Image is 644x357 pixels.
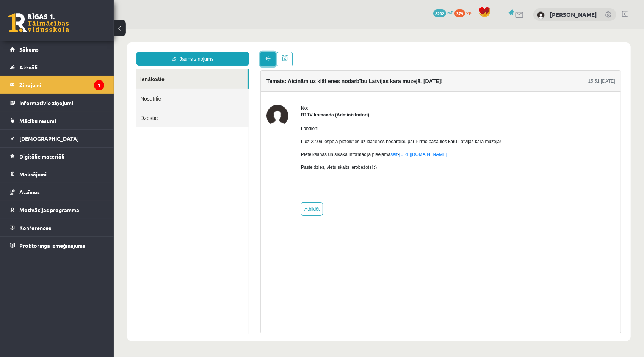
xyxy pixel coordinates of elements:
[153,75,175,98] img: R1TV komanda
[19,189,40,195] span: Atzīmes
[187,173,209,187] a: Atbildēt
[10,165,104,183] a: Maksājumi
[8,13,69,32] a: Rīgas 1. Tālmācības vidusskola
[187,83,255,88] strong: R1TV komanda (Administratori)
[454,9,465,17] span: 379
[537,11,545,19] img: Emilija Konakova
[466,9,471,16] span: xp
[277,123,284,128] a: šeit
[285,123,334,128] a: [URL][DOMAIN_NAME]
[94,80,104,90] i: 1
[433,9,446,17] span: 8292
[10,183,104,201] a: Atzīmes
[187,135,387,142] p: Pasteidzies, vietu skaits ierobežots! :)
[10,94,104,112] a: Informatīvie ziņojumi
[19,242,85,249] span: Proktoringa izmēģinājums
[23,40,134,60] a: Ienākošie
[19,165,104,183] legend: Maksājumi
[19,153,64,160] span: Digitālie materiāli
[10,76,104,94] a: Ziņojumi1
[19,94,104,112] legend: Informatīvie ziņojumi
[447,9,453,16] span: mP
[19,206,79,213] span: Motivācijas programma
[19,76,104,94] legend: Ziņojumi
[10,58,104,76] a: Aktuāli
[454,9,475,16] a: 379 xp
[19,46,39,53] span: Sākums
[433,9,453,16] a: 8292 mP
[187,109,387,116] p: Līdz 22.09 iespēja pieteikties uz klātienes nodarbību par Pirmo pasaules karu Latvijas kara muzejā!
[19,117,56,124] span: Mācību resursi
[10,112,104,129] a: Mācību resursi
[23,79,135,98] a: Dzēstie
[10,148,104,165] a: Digitālie materiāli
[187,122,387,129] p: Pieteikšanās un sīkāka informācija pieejama -
[10,201,104,219] a: Motivācijas programma
[23,23,135,36] a: Jauns ziņojums
[19,64,38,71] span: Aktuāli
[19,135,79,142] span: [DEMOGRAPHIC_DATA]
[187,96,387,103] p: Labdien!
[10,130,104,147] a: [DEMOGRAPHIC_DATA]
[10,41,104,58] a: Sākums
[187,75,387,82] div: No:
[153,49,329,55] h4: Temats: Aicinām uz klātienes nodarbību Latvijas kara muzejā, [DATE]!
[475,49,501,55] div: 15:51 [DATE]
[23,60,135,79] a: Nosūtītie
[19,224,51,231] span: Konferences
[10,237,104,254] a: Proktoringa izmēģinājums
[10,219,104,236] a: Konferences
[550,11,597,18] a: [PERSON_NAME]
